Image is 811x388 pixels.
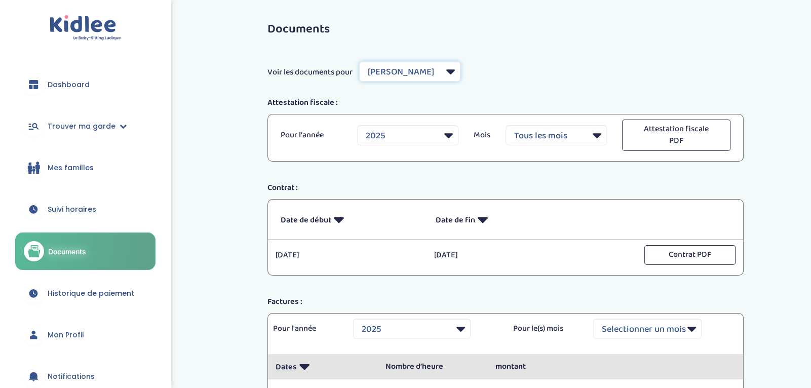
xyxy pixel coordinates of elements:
[48,330,84,340] span: Mon Profil
[474,129,490,141] p: Mois
[48,163,94,173] span: Mes familles
[48,371,95,382] span: Notifications
[281,129,342,141] p: Pour l'année
[436,207,575,232] p: Date de fin
[15,108,156,144] a: Trouver ma garde
[622,120,730,151] button: Attestation fiscale PDF
[48,121,115,132] span: Trouver ma garde
[15,317,156,353] a: Mon Profil
[15,66,156,103] a: Dashboard
[260,296,751,308] div: Factures :
[273,323,338,335] p: Pour l'année
[276,249,419,261] p: [DATE]
[15,275,156,312] a: Historique de paiement
[644,245,736,265] button: Contrat PDF
[50,15,121,41] img: logo.svg
[48,80,90,90] span: Dashboard
[15,149,156,186] a: Mes familles
[48,288,134,299] span: Historique de paiement
[260,182,751,194] div: Contrat :
[15,232,156,270] a: Documents
[267,66,353,79] span: Voir les documents pour
[644,249,736,260] a: Contrat PDF
[48,246,86,257] span: Documents
[281,207,420,232] p: Date de début
[48,204,96,215] span: Suivi horaires
[385,361,480,373] p: Nombre d’heure
[513,323,578,335] p: Pour le(s) mois
[434,249,577,261] p: [DATE]
[260,97,751,109] div: Attestation fiscale :
[267,23,744,36] h3: Documents
[495,361,590,373] p: montant
[276,354,370,379] p: Dates
[15,191,156,227] a: Suivi horaires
